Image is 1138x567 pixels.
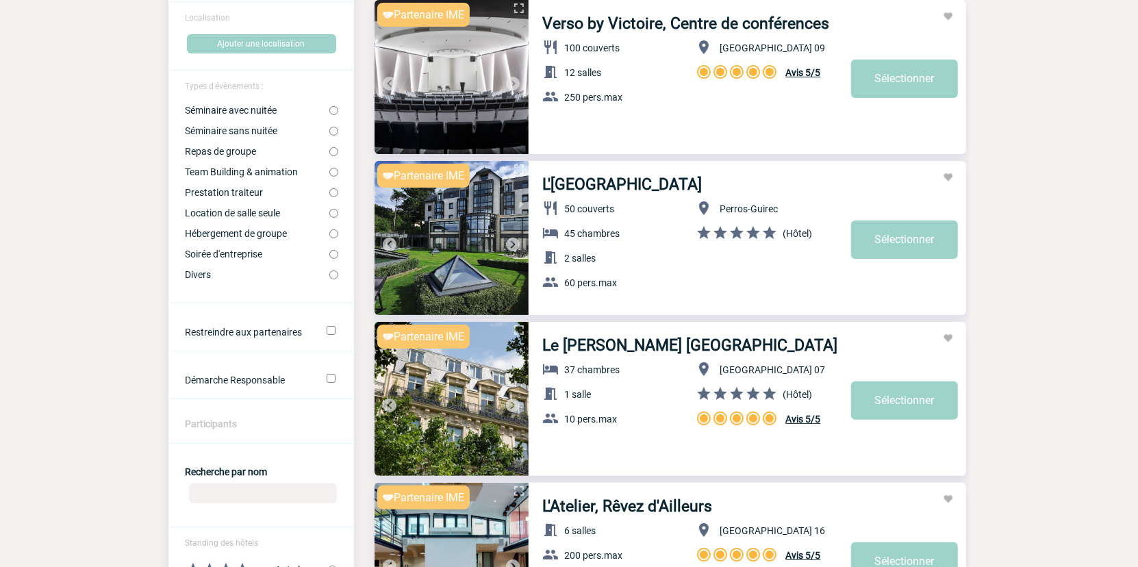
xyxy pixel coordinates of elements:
[564,228,620,239] span: 45 chambres
[185,81,264,91] span: Types d'évènements :
[786,67,821,78] span: Avis 5/5
[783,228,813,239] span: (Hôtel)
[542,361,559,377] img: baseline_hotel_white_24dp-b.png
[943,333,954,344] img: Ajouter aux favoris
[542,175,702,194] a: L'[GEOGRAPHIC_DATA]
[564,389,591,400] span: 1 salle
[564,203,614,214] span: 50 couverts
[943,11,954,22] img: Ajouter aux favoris
[943,494,954,505] img: Ajouter aux favoris
[542,546,559,563] img: baseline_group_white_24dp-b.png
[542,274,559,290] img: baseline_group_white_24dp-b.png
[377,486,470,509] div: Partenaire IME
[542,225,559,241] img: baseline_hotel_white_24dp-b.png
[564,364,620,375] span: 37 chambres
[720,525,826,536] span: [GEOGRAPHIC_DATA] 16
[696,522,712,538] img: baseline_location_on_white_24dp-b.png
[783,389,813,400] span: (Hôtel)
[786,550,821,561] span: Avis 5/5
[851,60,958,98] a: Sélectionner
[185,375,307,386] label: Démarche Responsable
[542,200,559,216] img: baseline_restaurant_white_24dp-b.png
[185,327,307,338] label: Ne filtrer que sur les établissements ayant un partenariat avec IME
[564,277,617,288] span: 60 pers.max
[185,418,237,429] label: Participants
[185,187,329,198] label: Prestation traiteur
[720,203,779,214] span: Perros-Guirec
[377,325,470,349] div: Partenaire IME
[187,34,336,53] button: Ajouter une localisation
[542,336,837,355] a: Le [PERSON_NAME] [GEOGRAPHIC_DATA]
[851,220,958,259] a: Sélectionner
[696,200,712,216] img: baseline_location_on_white_24dp-b.png
[696,361,712,377] img: baseline_location_on_white_24dp-b.png
[383,12,394,18] img: partnaire IME
[185,538,258,548] span: Standing des hôtels
[542,410,559,427] img: baseline_group_white_24dp-b.png
[185,105,329,116] label: Séminaire avec nuitée
[542,88,559,105] img: baseline_group_white_24dp-b.png
[185,269,329,280] label: Divers
[185,228,329,239] label: Hébergement de groupe
[327,374,336,383] input: Démarche Responsable
[786,414,821,425] span: Avis 5/5
[185,13,230,23] span: Localisation
[375,322,529,476] img: 1.jpg
[542,497,712,516] a: L'Atelier, Rêvez d'Ailleurs
[943,172,954,183] img: Ajouter aux favoris
[383,494,394,501] img: partnaire IME
[542,249,559,266] img: baseline_meeting_room_white_24dp-b.png
[377,164,470,188] div: Partenaire IME
[851,381,958,420] a: Sélectionner
[720,42,826,53] span: [GEOGRAPHIC_DATA] 09
[383,173,394,179] img: partnaire IME
[185,207,329,218] label: Location de salle seule
[542,39,559,55] img: baseline_restaurant_white_24dp-b.png
[383,333,394,340] img: partnaire IME
[564,92,622,103] span: 250 pers.max
[564,253,596,264] span: 2 salles
[185,166,329,177] label: Team Building & animation
[564,42,620,53] span: 100 couverts
[564,525,596,536] span: 6 salles
[696,39,712,55] img: baseline_location_on_white_24dp-b.png
[542,14,829,33] a: Verso by Victoire, Centre de conférences
[327,326,336,335] input: Ne filtrer que sur les établissements ayant un partenariat avec IME
[185,249,329,260] label: Soirée d'entreprise
[720,364,826,375] span: [GEOGRAPHIC_DATA] 07
[564,414,617,425] span: 10 pers.max
[564,67,601,78] span: 12 salles
[377,3,470,27] div: Partenaire IME
[185,125,329,136] label: Séminaire sans nuitée
[375,161,529,315] img: 1.jpg
[185,146,329,157] label: Repas de groupe
[542,386,559,402] img: baseline_meeting_room_white_24dp-b.png
[542,522,559,538] img: baseline_meeting_room_white_24dp-b.png
[185,466,267,477] label: Recherche par nom
[564,550,622,561] span: 200 pers.max
[542,64,559,80] img: baseline_meeting_room_white_24dp-b.png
